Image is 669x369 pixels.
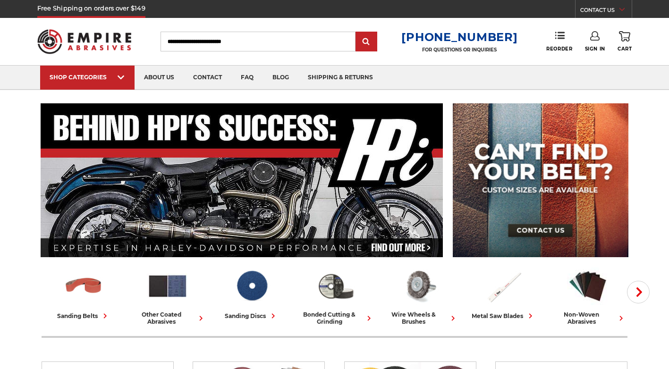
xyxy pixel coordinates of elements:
div: other coated abrasives [129,311,206,325]
img: Bonded Cutting & Grinding [315,266,356,306]
div: bonded cutting & grinding [297,311,374,325]
img: Banner for an interview featuring Horsepower Inc who makes Harley performance upgrades featured o... [41,103,443,257]
img: promo banner for custom belts. [453,103,628,257]
span: Sign In [585,46,605,52]
a: bonded cutting & grinding [297,266,374,325]
img: Sanding Discs [231,266,272,306]
img: Other Coated Abrasives [147,266,188,306]
a: contact [184,66,231,90]
button: Next [627,281,650,303]
img: Sanding Belts [63,266,104,306]
a: non-woven abrasives [550,266,626,325]
span: Reorder [546,46,572,52]
p: FOR QUESTIONS OR INQUIRIES [401,47,517,53]
div: sanding belts [57,311,110,321]
div: non-woven abrasives [550,311,626,325]
a: sanding belts [45,266,122,321]
div: sanding discs [225,311,278,321]
a: wire wheels & brushes [381,266,458,325]
img: Empire Abrasives [37,23,132,60]
a: Cart [618,31,632,52]
a: [PHONE_NUMBER] [401,30,517,44]
div: wire wheels & brushes [381,311,458,325]
input: Submit [357,33,376,51]
img: Metal Saw Blades [483,266,525,306]
a: CONTACT US [580,5,632,18]
a: Reorder [546,31,572,51]
img: Non-woven Abrasives [567,266,609,306]
a: other coated abrasives [129,266,206,325]
a: sanding discs [213,266,290,321]
div: SHOP CATEGORIES [50,74,125,81]
a: about us [135,66,184,90]
a: metal saw blades [466,266,542,321]
a: shipping & returns [298,66,382,90]
span: Cart [618,46,632,52]
div: metal saw blades [472,311,535,321]
a: blog [263,66,298,90]
img: Wire Wheels & Brushes [399,266,440,306]
a: faq [231,66,263,90]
